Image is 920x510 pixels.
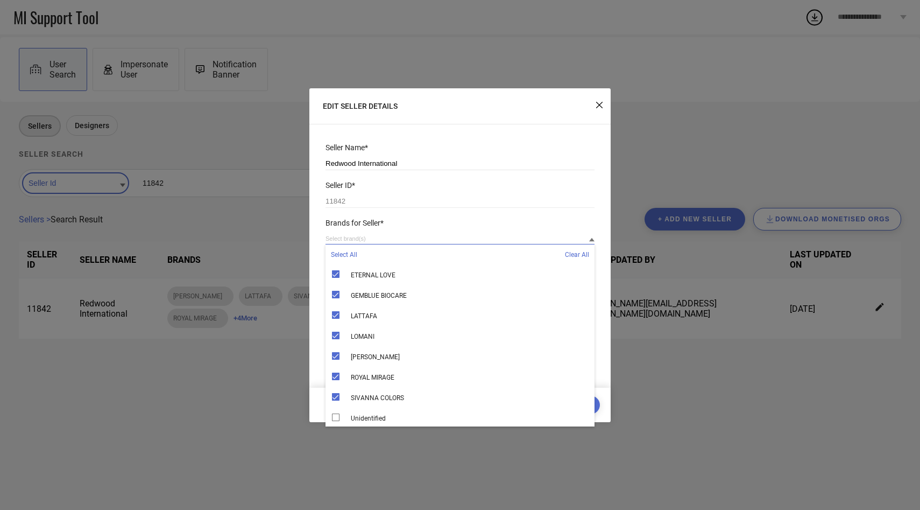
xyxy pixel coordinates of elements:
[325,219,595,227] div: Brands for Seller*
[325,143,595,152] div: Seller Name*
[351,333,374,340] span: LOMANI
[331,251,357,259] span: Select All
[325,157,595,170] input: Add seller name here
[565,251,589,259] span: Clear All
[351,415,386,422] span: Unidentified
[325,347,595,367] div: MISS ROSE
[351,353,400,361] span: [PERSON_NAME]
[325,388,595,408] div: SIVANNA COLORS
[325,265,595,285] div: ETERNAL LOVE
[351,374,394,381] span: ROYAL MIRAGE
[351,292,407,299] span: GEMBLUE BIOCARE
[351,312,377,320] span: LATTAFA
[325,195,595,208] input: Add seller id here (numbers only)
[325,285,595,306] div: GEMBLUE BIOCARE
[325,408,595,429] div: Unidentified
[325,181,595,190] div: Seller ID*
[325,326,595,347] div: LOMANI
[325,367,595,388] div: ROYAL MIRAGE
[325,233,595,244] input: Select brand(s)
[323,102,398,110] span: EDIT SELLER DETAILS
[351,394,404,402] span: SIVANNA COLORS
[351,271,395,279] span: ETERNAL LOVE
[325,306,595,326] div: LATTAFA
